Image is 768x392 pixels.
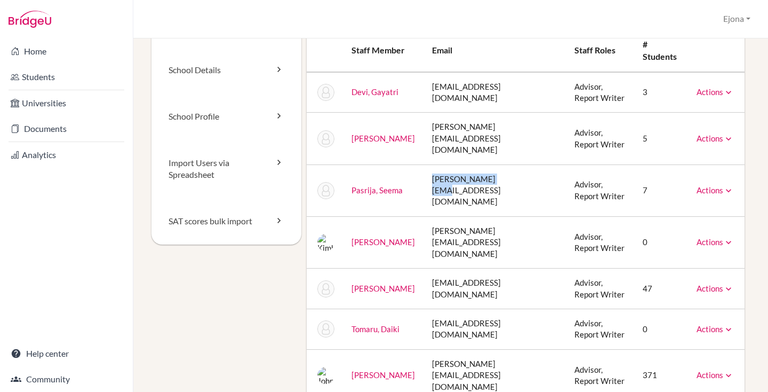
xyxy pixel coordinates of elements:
[566,30,634,72] th: Staff roles
[566,309,634,350] td: Advisor, Report Writer
[634,216,688,268] td: 0
[9,11,51,28] img: Bridge-U
[151,198,301,245] a: SAT scores bulk import
[351,324,399,334] a: Tomaru, Daiki
[351,370,415,380] a: [PERSON_NAME]
[423,113,566,164] td: [PERSON_NAME][EMAIL_ADDRESS][DOMAIN_NAME]
[317,84,334,101] img: Gayatri Devi
[317,367,334,384] img: John Van Dyk
[697,134,734,143] a: Actions
[351,237,415,247] a: [PERSON_NAME]
[351,284,415,293] a: [PERSON_NAME]
[317,130,334,147] img: Vini Francis
[697,185,734,195] a: Actions
[2,66,131,88] a: Students
[423,269,566,309] td: [EMAIL_ADDRESS][DOMAIN_NAME]
[151,47,301,93] a: School Details
[423,72,566,113] td: [EMAIL_ADDRESS][DOMAIN_NAME]
[351,185,403,195] a: Pasrija, Seema
[343,30,423,72] th: Staff member
[2,144,131,166] a: Analytics
[2,118,131,139] a: Documents
[634,309,688,350] td: 0
[566,216,634,268] td: Advisor, Report Writer
[2,92,131,114] a: Universities
[566,269,634,309] td: Advisor, Report Writer
[423,30,566,72] th: Email
[634,113,688,164] td: 5
[697,324,734,334] a: Actions
[566,164,634,216] td: Advisor, Report Writer
[351,134,415,143] a: [PERSON_NAME]
[697,237,734,247] a: Actions
[423,309,566,350] td: [EMAIL_ADDRESS][DOMAIN_NAME]
[634,30,688,72] th: # students
[2,369,131,390] a: Community
[317,320,334,338] img: Daiki Tomaru
[151,140,301,199] a: Import Users via Spreadsheet
[634,269,688,309] td: 47
[351,87,398,97] a: Devi, Gayatri
[697,370,734,380] a: Actions
[634,164,688,216] td: 7
[2,41,131,62] a: Home
[634,72,688,113] td: 3
[697,284,734,293] a: Actions
[2,343,131,364] a: Help center
[423,164,566,216] td: [PERSON_NAME][EMAIL_ADDRESS][DOMAIN_NAME]
[151,93,301,140] a: School Profile
[423,216,566,268] td: [PERSON_NAME][EMAIL_ADDRESS][DOMAIN_NAME]
[697,87,734,97] a: Actions
[317,280,334,297] img: Julian Shoesmith
[566,72,634,113] td: Advisor, Report Writer
[718,9,755,29] button: Ejona
[566,113,634,164] td: Advisor, Report Writer
[317,182,334,199] img: Seema Pasrija
[317,234,334,251] img: Kimberly Russey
